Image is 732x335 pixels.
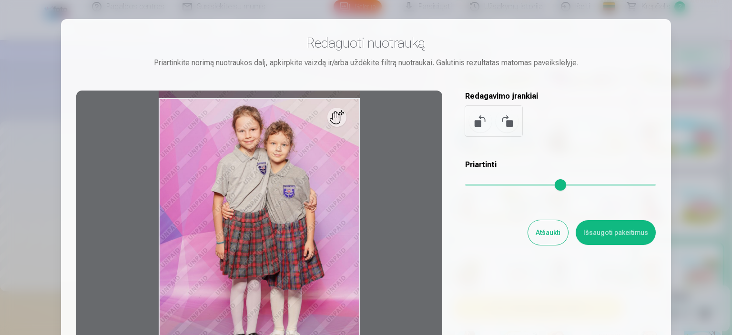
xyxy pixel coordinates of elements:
[576,220,656,245] button: Išsaugoti pakeitimus
[76,57,656,69] div: Priartinkite norimą nuotraukos dalį, apkirpkite vaizdą ir/arba uždėkite filtrą nuotraukai. Galuti...
[465,91,656,102] h5: Redagavimo įrankiai
[76,34,656,51] h3: Redaguoti nuotrauką
[465,159,656,171] h5: Priartinti
[528,220,568,245] button: Atšaukti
